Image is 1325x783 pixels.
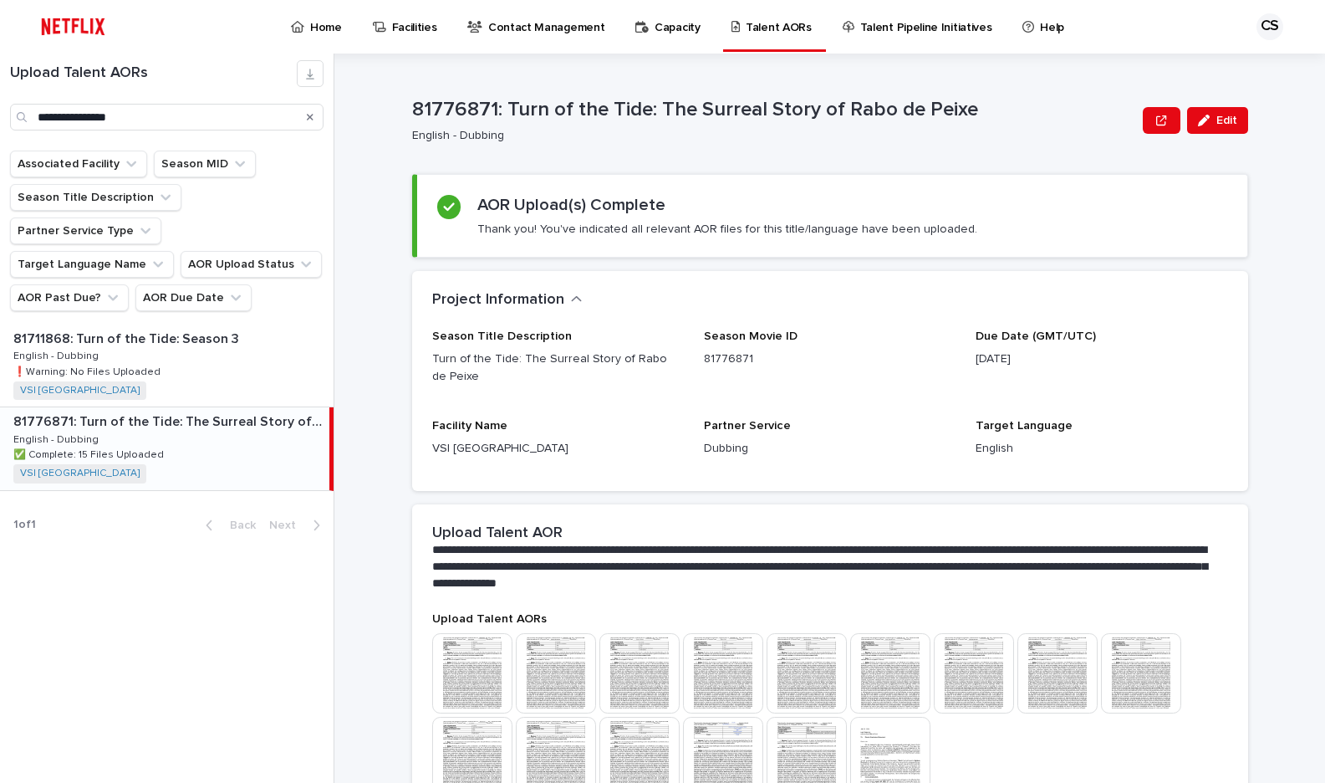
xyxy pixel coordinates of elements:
p: English - Dubbing [412,129,1130,143]
span: Edit [1216,115,1237,126]
button: Season Title Description [10,184,181,211]
span: Upload Talent AORs [432,613,547,625]
p: English - Dubbing [13,347,102,362]
span: Back [220,519,256,531]
p: 81711868: Turn of the Tide: Season 3 [13,328,242,347]
button: Edit [1187,107,1248,134]
button: AOR Due Date [135,284,252,311]
button: Season MID [154,151,256,177]
h1: Upload Talent AORs [10,64,297,83]
span: Partner Service [704,420,791,432]
p: [DATE] [976,351,1227,368]
button: Back [192,518,262,533]
h2: AOR Upload(s) Complete [477,195,665,215]
img: ifQbXi3ZQGMSEF7WDB7W [33,10,113,43]
p: ✅ Complete: 15 Files Uploaded [13,446,167,461]
a: VSI [GEOGRAPHIC_DATA] [20,468,140,479]
button: Project Information [432,291,583,310]
input: Search [10,104,324,130]
button: Partner Service Type [10,217,161,244]
p: Thank you! You've indicated all relevant AOR files for this title/language have been uploaded. [477,222,977,237]
h2: Upload Talent AOR [432,525,563,543]
span: Season Title Description [432,330,572,342]
button: AOR Past Due? [10,284,129,311]
p: VSI [GEOGRAPHIC_DATA] [432,440,684,458]
button: AOR Upload Status [181,251,322,278]
p: English - Dubbing [13,431,102,446]
span: Season Movie ID [704,330,798,342]
p: Dubbing [704,440,956,458]
button: Target Language Name [10,251,174,278]
button: Next [262,518,334,533]
p: ❗️Warning: No Files Uploaded [13,363,164,378]
span: Due Date (GMT/UTC) [976,330,1096,342]
a: VSI [GEOGRAPHIC_DATA] [20,385,140,397]
p: 81776871: Turn of the Tide: The Surreal Story of Rabo de Peixe [13,411,326,430]
p: English [976,440,1227,458]
p: 81776871: Turn of the Tide: The Surreal Story of Rabo de Peixe [412,98,1137,122]
p: 81776871 [704,351,956,368]
span: Next [269,519,306,531]
span: Target Language [976,420,1073,432]
span: Facility Name [432,420,507,432]
div: CS [1256,13,1283,40]
p: Turn of the Tide: The Surreal Story of Rabo de Peixe [432,351,684,386]
h2: Project Information [432,291,564,310]
button: Associated Facility [10,151,147,177]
